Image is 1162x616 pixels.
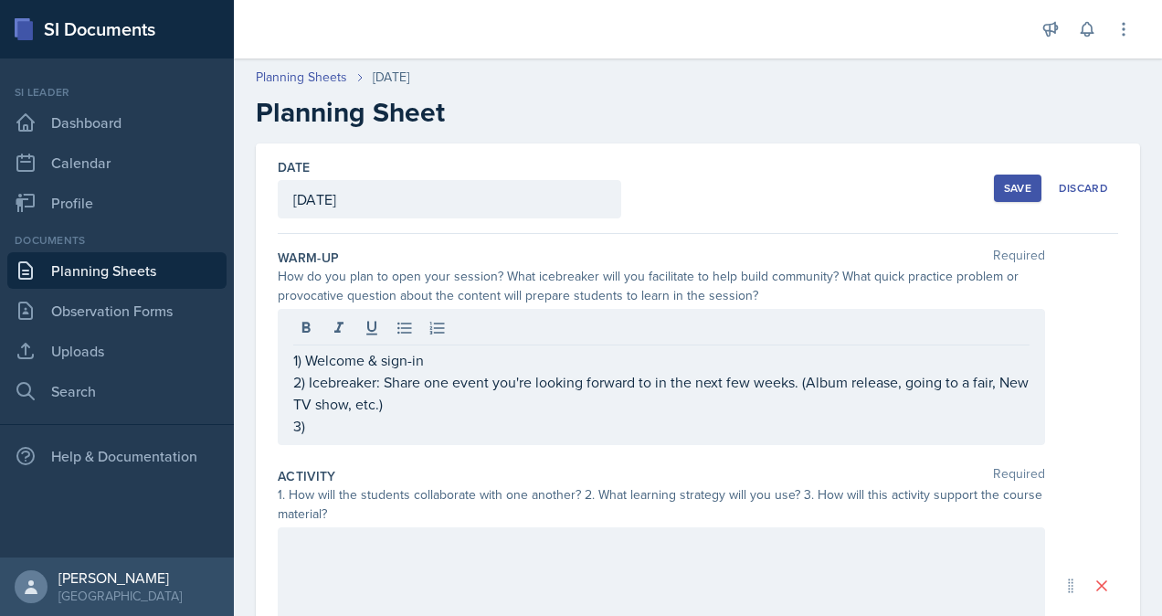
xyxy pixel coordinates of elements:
a: Profile [7,185,227,221]
a: Search [7,373,227,409]
a: Dashboard [7,104,227,141]
div: Documents [7,232,227,249]
div: How do you plan to open your session? What icebreaker will you facilitate to help build community... [278,267,1045,305]
div: Save [1004,181,1031,196]
a: Calendar [7,144,227,181]
span: Required [993,467,1045,485]
div: Discard [1059,181,1108,196]
div: [GEOGRAPHIC_DATA] [58,587,182,605]
div: Si leader [7,84,227,101]
label: Date [278,158,310,176]
div: 1. How will the students collaborate with one another? 2. What learning strategy will you use? 3.... [278,485,1045,524]
button: Save [994,175,1041,202]
span: Required [993,249,1045,267]
label: Warm-Up [278,249,339,267]
button: Discard [1049,175,1118,202]
a: Planning Sheets [7,252,227,289]
label: Activity [278,467,336,485]
div: [DATE] [373,68,409,87]
p: 3) [293,415,1030,437]
a: Uploads [7,333,227,369]
p: 1) Welcome & sign-in [293,349,1030,371]
a: Observation Forms [7,292,227,329]
div: [PERSON_NAME] [58,568,182,587]
a: Planning Sheets [256,68,347,87]
p: 2) Icebreaker: Share one event you're looking forward to in the next few weeks. (Album release, g... [293,371,1030,415]
div: Help & Documentation [7,438,227,474]
h2: Planning Sheet [256,96,1140,129]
